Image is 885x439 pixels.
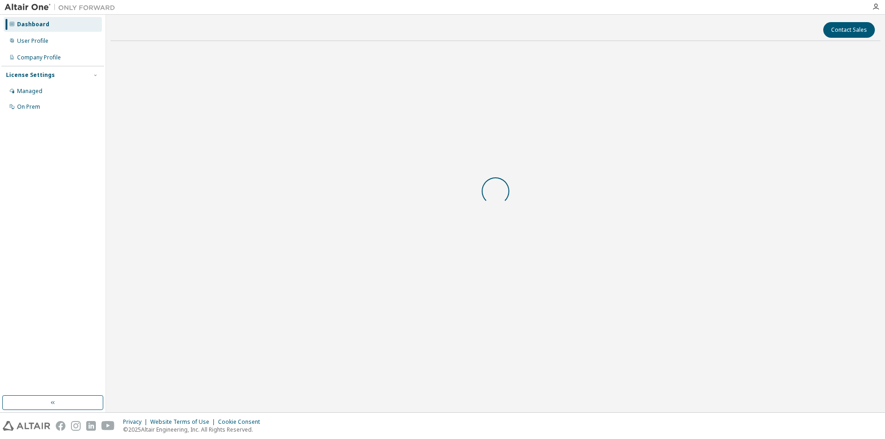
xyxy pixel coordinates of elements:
button: Contact Sales [823,22,875,38]
div: License Settings [6,71,55,79]
img: youtube.svg [101,421,115,431]
img: Altair One [5,3,120,12]
p: © 2025 Altair Engineering, Inc. All Rights Reserved. [123,426,265,433]
div: Privacy [123,418,150,426]
img: altair_logo.svg [3,421,50,431]
div: Website Terms of Use [150,418,218,426]
div: On Prem [17,103,40,111]
div: User Profile [17,37,48,45]
div: Managed [17,88,42,95]
div: Dashboard [17,21,49,28]
img: linkedin.svg [86,421,96,431]
div: Cookie Consent [218,418,265,426]
img: instagram.svg [71,421,81,431]
img: facebook.svg [56,421,65,431]
div: Company Profile [17,54,61,61]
